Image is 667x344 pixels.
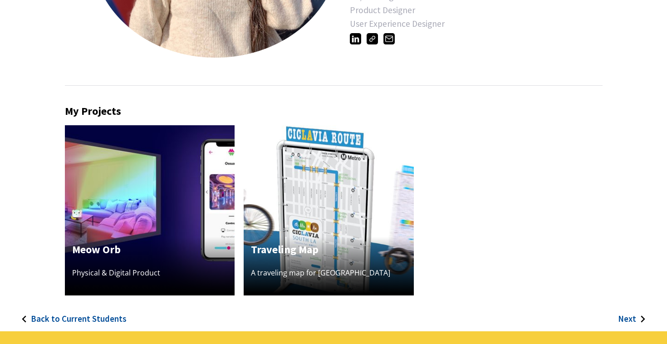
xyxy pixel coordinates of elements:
img: https://albacfl.myportfolio.com/ [367,33,378,44]
p: Physical & Digital Product [72,267,228,279]
img: albach.fl@gmail.com [383,33,395,44]
div: Product Designer [350,5,619,15]
img: http://www.linkedin.com/in/alba-chavez-034b311b0 [350,33,361,44]
a: Next [618,295,659,331]
a: Back to Current Students [8,295,127,331]
h4: Traveling Map [251,241,407,258]
h2: My Projects [65,105,603,118]
div: User Experience Designer [350,19,619,28]
h4: Meow Orb [72,241,228,258]
h3: Next [618,314,636,324]
p: A traveling map for [GEOGRAPHIC_DATA] [251,267,407,279]
img: Mockup of the traveling map showing the South LA route at the center of the image. The Map attach... [244,125,414,295]
h3: Back to Current Students [31,314,127,324]
img: Meow Orb lighting up the room and iPhone device displaying the Meow Wolf app's Meow Orb extension [65,125,235,295]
